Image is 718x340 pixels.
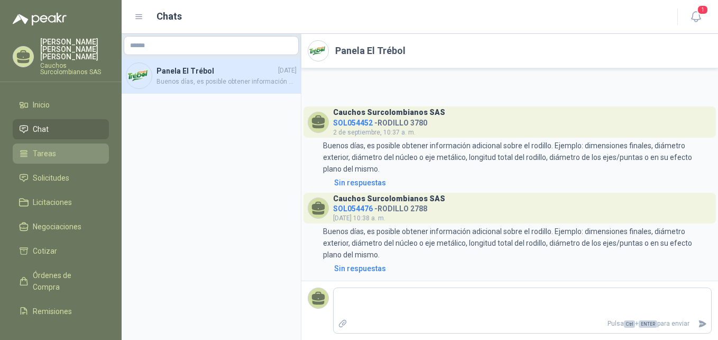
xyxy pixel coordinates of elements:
[13,144,109,164] a: Tareas
[686,7,705,26] button: 1
[333,116,445,126] h4: - RODILLO 3780
[334,177,386,189] div: Sin respuestas
[13,192,109,212] a: Licitaciones
[13,95,109,115] a: Inicio
[694,315,711,333] button: Enviar
[333,119,373,127] span: SOL054452
[332,263,712,274] a: Sin respuestas
[33,306,72,317] span: Remisiones
[33,99,50,111] span: Inicio
[333,214,385,222] span: [DATE] 10:38 a. m.
[639,320,657,328] span: ENTER
[122,58,301,94] a: Company LogoPanela El Trébol[DATE]Buenos días, es posible obtener información adicional sobre el ...
[40,38,109,60] p: [PERSON_NAME] [PERSON_NAME] [PERSON_NAME]
[333,196,445,202] h3: Cauchos Surcolombianos SAS
[624,320,635,328] span: Ctrl
[33,245,57,257] span: Cotizar
[13,13,67,25] img: Logo peakr
[33,148,56,159] span: Tareas
[13,301,109,321] a: Remisiones
[333,129,416,136] span: 2 de septiembre, 10:37 a. m.
[333,202,445,212] h4: - RODILLO 2788
[157,65,276,77] h4: Panela El Trébol
[323,226,712,261] p: Buenos días, es posible obtener información adicional sobre el rodillo. Ejemplo: dimensiones fina...
[334,315,352,333] label: Adjuntar archivos
[332,177,712,189] a: Sin respuestas
[333,110,445,115] h3: Cauchos Surcolombianos SAS
[278,66,297,76] span: [DATE]
[335,43,406,58] h2: Panela El Trébol
[157,77,297,87] span: Buenos días, es posible obtener información adicional sobre el rodillo. Ejemplo: dimensiones fina...
[13,217,109,237] a: Negociaciones
[33,123,49,135] span: Chat
[323,140,712,175] p: Buenos días, es posible obtener información adicional sobre el rodillo. Ejemplo: dimensiones fina...
[333,204,373,213] span: SOL054476
[33,196,72,208] span: Licitaciones
[352,315,694,333] p: Pulsa + para enviar
[308,41,328,61] img: Company Logo
[13,119,109,139] a: Chat
[33,172,69,184] span: Solicitudes
[33,270,99,293] span: Órdenes de Compra
[126,63,152,88] img: Company Logo
[13,241,109,261] a: Cotizar
[13,168,109,188] a: Solicitudes
[33,221,81,232] span: Negociaciones
[40,62,109,75] p: Cauchos Surcolombianos SAS
[697,5,708,15] span: 1
[157,9,182,24] h1: Chats
[13,265,109,297] a: Órdenes de Compra
[334,263,386,274] div: Sin respuestas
